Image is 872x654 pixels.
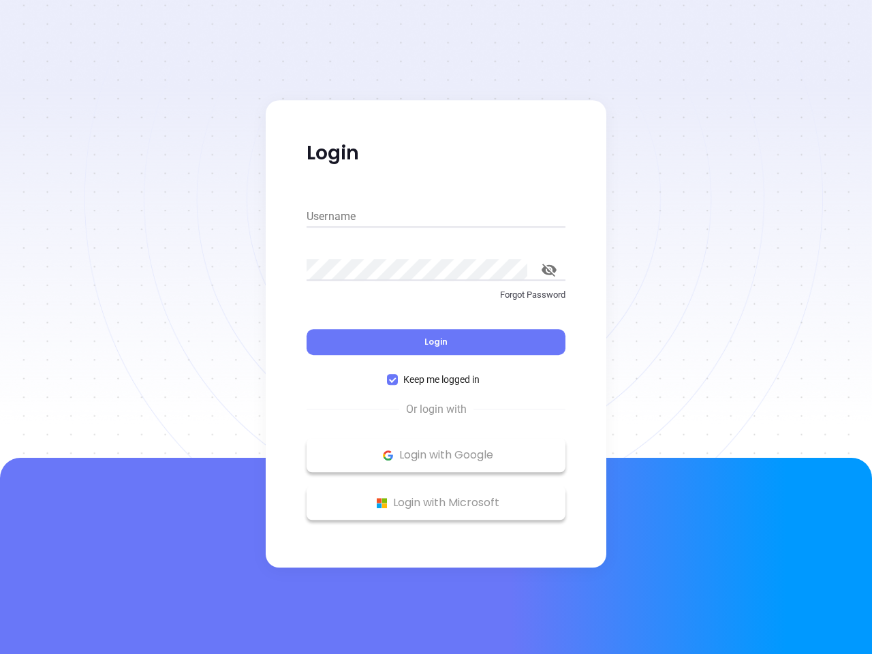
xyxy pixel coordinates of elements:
p: Login with Microsoft [313,493,559,513]
button: Microsoft Logo Login with Microsoft [307,486,565,520]
a: Forgot Password [307,288,565,313]
p: Login with Google [313,445,559,465]
button: Login [307,329,565,355]
p: Login [307,141,565,166]
span: Or login with [399,401,473,418]
button: toggle password visibility [533,253,565,286]
button: Google Logo Login with Google [307,438,565,472]
span: Keep me logged in [398,372,485,387]
span: Login [424,336,448,347]
img: Microsoft Logo [373,495,390,512]
p: Forgot Password [307,288,565,302]
img: Google Logo [379,447,396,464]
